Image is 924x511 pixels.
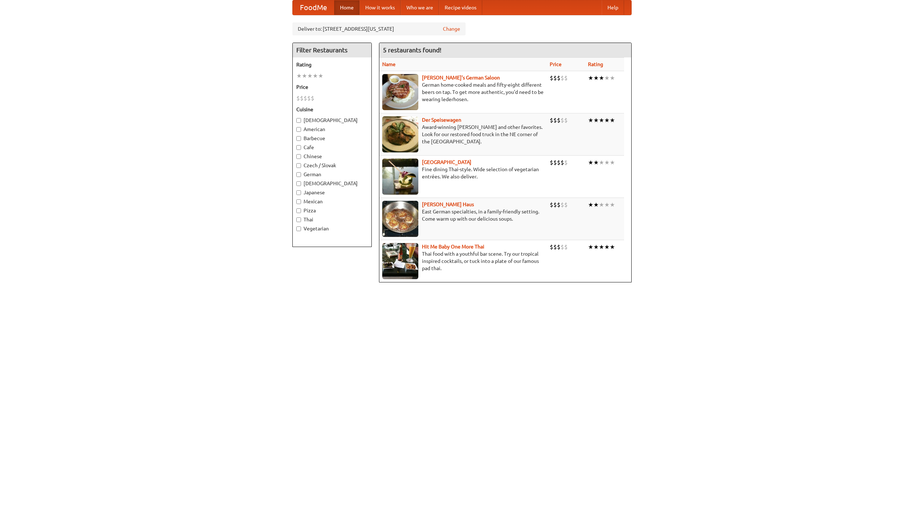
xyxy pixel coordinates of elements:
li: $ [557,159,561,166]
label: Barbecue [296,135,368,142]
li: ★ [610,243,615,251]
li: ★ [593,243,599,251]
li: ★ [604,201,610,209]
input: [DEMOGRAPHIC_DATA] [296,181,301,186]
label: [DEMOGRAPHIC_DATA] [296,117,368,124]
li: ★ [593,116,599,124]
input: Vegetarian [296,226,301,231]
b: [GEOGRAPHIC_DATA] [422,159,471,165]
li: ★ [313,72,318,80]
input: Chinese [296,154,301,159]
li: ★ [610,74,615,82]
li: $ [561,116,564,124]
li: ★ [588,74,593,82]
label: Thai [296,216,368,223]
li: $ [550,74,553,82]
li: ★ [604,74,610,82]
li: ★ [599,74,604,82]
li: $ [553,116,557,124]
p: Thai food with a youthful bar scene. Try our tropical inspired cocktails, or tuck into a plate of... [382,250,544,272]
label: Chinese [296,153,368,160]
li: ★ [610,159,615,166]
a: [PERSON_NAME]'s German Saloon [422,75,500,81]
label: Czech / Slovak [296,162,368,169]
li: $ [557,201,561,209]
li: $ [561,159,564,166]
li: ★ [296,72,302,80]
li: ★ [604,159,610,166]
li: $ [557,243,561,251]
a: Rating [588,61,603,67]
b: Der Speisewagen [422,117,461,123]
li: $ [557,116,561,124]
a: How it works [359,0,401,15]
li: $ [307,94,311,102]
li: ★ [593,201,599,209]
input: Pizza [296,208,301,213]
a: Home [334,0,359,15]
li: $ [550,201,553,209]
li: $ [553,159,557,166]
a: FoodMe [293,0,334,15]
li: $ [564,74,568,82]
li: $ [564,159,568,166]
label: Vegetarian [296,225,368,232]
li: ★ [593,159,599,166]
li: $ [300,94,304,102]
div: Deliver to: [STREET_ADDRESS][US_STATE] [292,22,466,35]
a: Name [382,61,396,67]
li: ★ [318,72,323,80]
li: ★ [593,74,599,82]
li: ★ [599,243,604,251]
a: Hit Me Baby One More Thai [422,244,484,250]
li: ★ [302,72,307,80]
input: German [296,172,301,177]
li: $ [561,201,564,209]
label: [DEMOGRAPHIC_DATA] [296,180,368,187]
li: ★ [599,159,604,166]
ng-pluralize: 5 restaurants found! [383,47,441,53]
h4: Filter Restaurants [293,43,371,57]
h5: Rating [296,61,368,68]
p: German home-cooked meals and fifty-eight different beers on tap. To get more authentic, you'd nee... [382,81,544,103]
h5: Cuisine [296,106,368,113]
li: $ [564,243,568,251]
input: [DEMOGRAPHIC_DATA] [296,118,301,123]
a: Who we are [401,0,439,15]
img: satay.jpg [382,159,418,195]
li: ★ [599,116,604,124]
li: $ [561,243,564,251]
a: [PERSON_NAME] Haus [422,202,474,207]
li: $ [564,116,568,124]
p: East German specialties, in a family-friendly setting. Come warm up with our delicious soups. [382,208,544,222]
li: ★ [599,201,604,209]
img: kohlhaus.jpg [382,201,418,237]
li: $ [553,74,557,82]
li: $ [561,74,564,82]
img: esthers.jpg [382,74,418,110]
p: Award-winning [PERSON_NAME] and other favorites. Look for our restored food truck in the NE corne... [382,124,544,145]
li: $ [550,116,553,124]
input: Mexican [296,199,301,204]
li: ★ [588,159,593,166]
li: $ [557,74,561,82]
li: ★ [588,243,593,251]
a: Help [602,0,624,15]
p: Fine dining Thai-style. Wide selection of vegetarian entrées. We also deliver. [382,166,544,180]
li: ★ [610,116,615,124]
li: $ [564,201,568,209]
li: $ [553,201,557,209]
li: ★ [610,201,615,209]
input: Japanese [296,190,301,195]
li: ★ [604,243,610,251]
li: ★ [307,72,313,80]
li: $ [550,159,553,166]
li: ★ [588,116,593,124]
label: Cafe [296,144,368,151]
label: American [296,126,368,133]
li: ★ [588,201,593,209]
label: German [296,171,368,178]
